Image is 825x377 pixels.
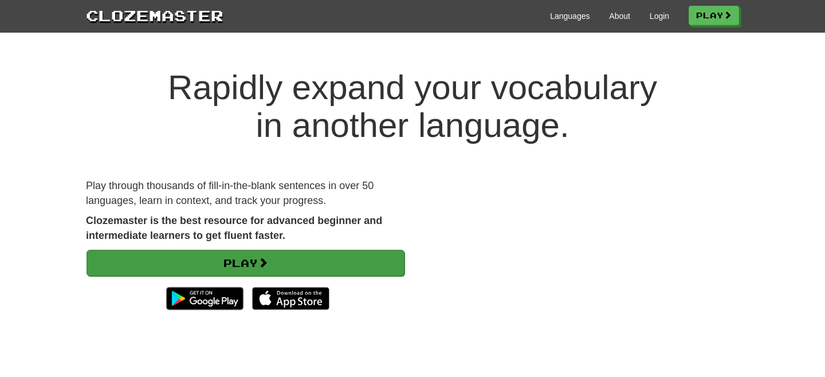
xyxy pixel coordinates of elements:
[550,10,590,22] a: Languages
[689,6,739,25] a: Play
[609,10,630,22] a: About
[86,5,223,26] a: Clozemaster
[87,250,404,276] a: Play
[252,287,329,310] img: Download_on_the_App_Store_Badge_US-UK_135x40-25178aeef6eb6b83b96f5f2d004eda3bffbb37122de64afbaef7...
[650,10,669,22] a: Login
[86,215,382,241] strong: Clozemaster is the best resource for advanced beginner and intermediate learners to get fluent fa...
[86,179,404,208] p: Play through thousands of fill-in-the-blank sentences in over 50 languages, learn in context, and...
[160,281,249,316] img: Get it on Google Play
